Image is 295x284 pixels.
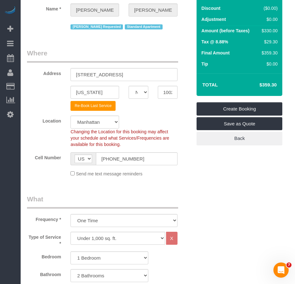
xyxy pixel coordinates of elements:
[197,117,282,130] a: Save as Quote
[201,5,220,11] label: Discount
[76,171,142,176] span: Send me text message reminders
[70,129,169,147] span: Changing the Location for this booking may affect your schedule and what Services/Frequencies are...
[273,262,289,278] iframe: Intercom live chat
[197,102,282,116] a: Create Booking
[201,39,228,45] label: Tax @ 8.88%
[259,39,278,45] div: $29.30
[22,214,66,223] label: Frequency *
[201,61,208,67] label: Tip
[201,50,230,56] label: Final Amount
[27,48,178,63] legend: Where
[22,152,66,161] label: Cell Number
[4,6,17,15] img: Automaid Logo
[129,3,177,16] input: Last Name
[22,232,66,247] label: Type of Service *
[70,86,119,99] input: City
[158,86,178,99] input: Zip Code
[22,116,66,124] label: Location
[22,3,66,12] label: Name *
[70,24,123,29] span: [PERSON_NAME] Requested
[286,262,292,268] span: 7
[27,194,178,209] legend: What
[96,152,177,165] input: Cell Number
[22,68,66,77] label: Address
[259,28,278,34] div: $330.00
[240,82,277,88] h4: $359.30
[259,61,278,67] div: $0.00
[22,251,66,260] label: Bedroom
[197,132,282,145] a: Back
[22,269,66,278] label: Bathroom
[201,16,226,22] label: Adjustment
[70,3,119,16] input: First Name
[259,5,278,11] div: ($0.00)
[125,24,163,29] span: Standard Apartment
[202,82,218,87] strong: Total
[259,50,278,56] div: $359.30
[259,16,278,22] div: $0.00
[70,101,116,111] button: Re-Book Last Service
[201,28,249,34] label: Amount (before Taxes)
